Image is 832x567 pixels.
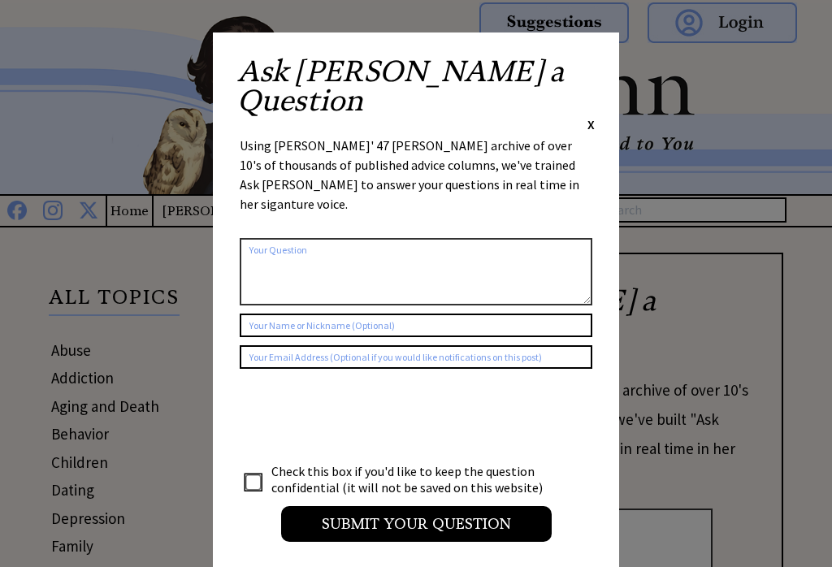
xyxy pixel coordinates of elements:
input: Submit your Question [281,506,552,542]
iframe: reCAPTCHA [240,385,487,448]
input: Your Name or Nickname (Optional) [240,314,592,337]
span: X [587,116,595,132]
h2: Ask [PERSON_NAME] a Question [237,57,595,115]
td: Check this box if you'd like to keep the question confidential (it will not be saved on this webs... [271,462,558,496]
div: Using [PERSON_NAME]' 47 [PERSON_NAME] archive of over 10's of thousands of published advice colum... [240,136,592,230]
input: Your Email Address (Optional if you would like notifications on this post) [240,345,592,369]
